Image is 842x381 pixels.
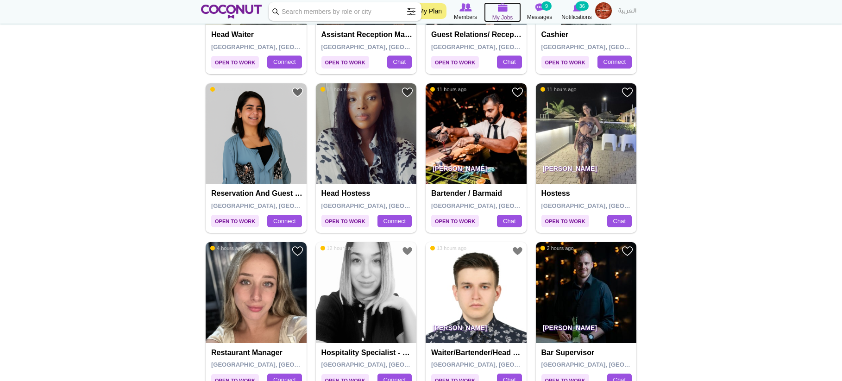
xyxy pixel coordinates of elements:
a: Messages Messages 9 [521,2,558,22]
h4: Hostess [541,189,634,198]
a: Chat [387,56,412,69]
p: [PERSON_NAME] [536,317,637,343]
a: Notifications Notifications 36 [558,2,595,22]
a: My Plan [414,3,446,19]
a: Add to Favourites [512,245,523,257]
span: Open to Work [321,56,369,69]
a: Chat [497,215,522,228]
span: 4 hours ago [210,245,244,251]
span: Open to Work [211,215,259,227]
span: Members [454,12,477,22]
span: [GEOGRAPHIC_DATA], [GEOGRAPHIC_DATA] [541,44,673,50]
h4: Hospitality Specialist - restaurant manager [321,349,414,357]
span: Messages [527,12,553,22]
p: [PERSON_NAME] [536,158,637,184]
img: Browse Members [459,3,471,12]
a: Connect [377,215,412,228]
a: Add to Favourites [292,245,303,257]
a: Connect [267,56,302,69]
h4: Assistant reception manager [321,31,414,39]
span: [GEOGRAPHIC_DATA], [GEOGRAPHIC_DATA] [321,202,453,209]
span: [GEOGRAPHIC_DATA], [GEOGRAPHIC_DATA] [321,44,453,50]
span: Notifications [561,12,591,22]
h4: Head Hostess [321,189,414,198]
span: [GEOGRAPHIC_DATA], [GEOGRAPHIC_DATA] [211,361,343,368]
span: 11 hours ago [320,86,357,93]
h4: Guest Relations/ Reception Manager [431,31,523,39]
img: Notifications [573,3,581,12]
a: Chat [497,56,522,69]
span: My Jobs [492,13,513,22]
a: Add to Favourites [402,245,413,257]
small: 36 [576,1,589,11]
h4: Waiter/Bartender/Head Waiter/Capitan Waiter/Floor Manager/Supervisor [431,349,523,357]
a: Browse Members Members [447,2,484,22]
h4: Bar Supervisor [541,349,634,357]
span: 2 hours ago [540,245,574,251]
span: [GEOGRAPHIC_DATA], [GEOGRAPHIC_DATA] [321,361,453,368]
span: 11 hours ago [540,86,577,93]
img: My Jobs [497,3,508,12]
a: Add to Favourites [512,87,523,98]
span: Open to Work [211,56,259,69]
h4: Cashier [541,31,634,39]
span: [GEOGRAPHIC_DATA], [GEOGRAPHIC_DATA] [541,202,673,209]
h4: Head Waiter [211,31,303,39]
h4: Restaurant Manager [211,349,303,357]
input: Search members by role or city [269,2,421,21]
span: Open to Work [541,56,589,69]
span: Open to Work [431,56,479,69]
h4: Reservation and Guest Relation Manager [211,189,303,198]
span: 11 hours ago [430,86,466,93]
span: Open to Work [321,215,369,227]
a: Connect [597,56,632,69]
img: Messages [535,3,544,12]
a: Add to Favourites [402,87,413,98]
span: Open to Work [431,215,479,227]
a: Add to Favourites [622,245,633,257]
h4: Bartender / Barmaid [431,189,523,198]
span: [GEOGRAPHIC_DATA], [GEOGRAPHIC_DATA] [541,361,673,368]
span: 12 hours ago [320,245,357,251]
span: [GEOGRAPHIC_DATA], [GEOGRAPHIC_DATA] [431,44,563,50]
a: My Jobs My Jobs [484,2,521,22]
p: [PERSON_NAME] [426,317,527,343]
span: [GEOGRAPHIC_DATA], [GEOGRAPHIC_DATA] [211,44,343,50]
img: Home [201,5,262,19]
a: Add to Favourites [622,87,633,98]
small: 9 [541,1,552,11]
span: [GEOGRAPHIC_DATA], [GEOGRAPHIC_DATA] [431,361,563,368]
span: [GEOGRAPHIC_DATA], [GEOGRAPHIC_DATA] [211,202,343,209]
span: Open to Work [541,215,589,227]
span: 11 hours ago [210,86,246,93]
a: العربية [614,2,641,21]
p: [PERSON_NAME] [426,158,527,184]
a: Chat [607,215,632,228]
span: [GEOGRAPHIC_DATA], [GEOGRAPHIC_DATA] [431,202,563,209]
a: Add to Favourites [292,87,303,98]
span: 13 hours ago [430,245,466,251]
a: Connect [267,215,302,228]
